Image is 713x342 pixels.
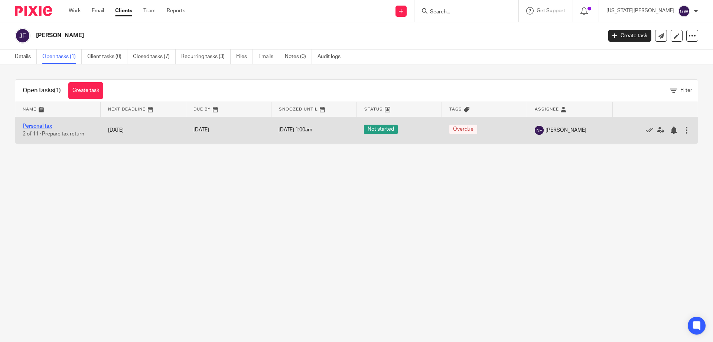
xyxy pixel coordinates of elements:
[54,87,61,93] span: (1)
[193,128,209,133] span: [DATE]
[537,8,565,13] span: Get Support
[364,107,383,111] span: Status
[449,125,477,134] span: Overdue
[429,9,496,16] input: Search
[678,5,690,17] img: svg%3E
[279,128,312,133] span: [DATE] 1:00am
[680,88,692,93] span: Filter
[236,49,253,64] a: Files
[279,107,318,111] span: Snoozed Until
[101,117,186,143] td: [DATE]
[87,49,127,64] a: Client tasks (0)
[318,49,346,64] a: Audit logs
[92,7,104,15] a: Email
[535,126,544,135] img: svg%3E
[68,82,103,99] a: Create task
[42,49,82,64] a: Open tasks (1)
[143,7,156,15] a: Team
[285,49,312,64] a: Notes (0)
[15,6,52,16] img: Pixie
[181,49,231,64] a: Recurring tasks (3)
[23,87,61,95] h1: Open tasks
[258,49,279,64] a: Emails
[115,7,132,15] a: Clients
[15,49,37,64] a: Details
[167,7,185,15] a: Reports
[23,131,84,137] span: 2 of 11 · Prepare tax return
[546,127,586,134] span: [PERSON_NAME]
[449,107,462,111] span: Tags
[15,28,30,44] img: svg%3E
[646,127,657,134] a: Mark as done
[23,124,52,129] a: Personal tax
[364,125,398,134] span: Not started
[133,49,176,64] a: Closed tasks (7)
[606,7,674,15] p: [US_STATE][PERSON_NAME]
[608,30,651,42] a: Create task
[69,7,81,15] a: Work
[36,32,485,39] h2: [PERSON_NAME]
